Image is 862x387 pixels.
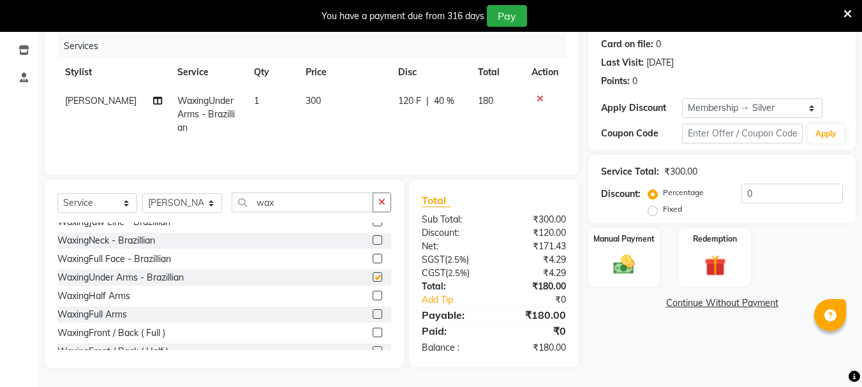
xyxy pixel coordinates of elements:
input: Enter Offer / Coupon Code [682,124,803,143]
th: Service [170,58,247,87]
span: 2.5% [448,268,467,278]
div: Services [59,34,576,58]
input: Search or Scan [232,193,373,212]
div: WaxingFull Arms [57,308,127,321]
div: Apply Discount [601,101,681,115]
div: Net: [412,240,494,253]
span: SGST [422,254,445,265]
div: WaxingUnder Arms - Brazillian [57,271,184,284]
label: Fixed [663,203,682,215]
div: You have a payment due from 316 days [322,10,484,23]
div: 0 [632,75,637,88]
div: ₹180.00 [494,341,576,354]
span: 1 [254,95,259,106]
div: Discount: [601,187,641,201]
div: Paid: [412,323,494,339]
th: Disc [390,58,470,87]
div: WaxingFull Face - Brazillian [57,252,171,266]
div: ₹0 [494,323,576,339]
div: ₹4.29 [494,267,576,280]
div: ₹120.00 [494,226,576,240]
button: Apply [808,124,844,143]
div: WaxingFront / Back ( Full ) [57,326,165,340]
div: Last Visit: [601,56,644,69]
span: 2.5% [447,254,466,265]
span: 120 F [398,94,421,108]
div: ₹300.00 [664,165,697,179]
a: Add Tip [412,293,507,307]
img: _cash.svg [607,252,641,277]
th: Total [470,58,524,87]
span: Total [422,194,451,207]
div: Payable: [412,307,494,323]
span: 180 [478,95,493,106]
th: Qty [246,58,297,87]
th: Price [298,58,391,87]
div: WaxingFront / Back ( Half ) [57,345,168,358]
span: 300 [306,95,321,106]
span: | [426,94,429,108]
span: WaxingUnder Arms - Brazillian [177,95,235,133]
div: WaxingJaw Line - Brazillian [57,215,170,229]
th: Action [524,58,566,87]
div: WaxingNeck - Brazillian [57,234,155,247]
div: Balance : [412,341,494,354]
div: [DATE] [646,56,674,69]
div: Sub Total: [412,213,494,226]
div: ₹4.29 [494,253,576,267]
div: Card on file: [601,38,653,51]
div: WaxingHalf Arms [57,289,130,303]
span: 40 % [434,94,454,108]
div: ₹180.00 [494,307,576,323]
a: Continue Without Payment [591,296,853,310]
img: _gift.svg [698,252,732,279]
span: [PERSON_NAME] [65,95,137,106]
label: Manual Payment [593,233,655,245]
div: ( ) [412,267,494,280]
div: Coupon Code [601,127,681,140]
div: Service Total: [601,165,659,179]
th: Stylist [57,58,170,87]
div: ( ) [412,253,494,267]
div: ₹180.00 [494,280,576,293]
div: ₹171.43 [494,240,576,253]
div: Total: [412,280,494,293]
div: ₹0 [508,293,576,307]
div: Points: [601,75,630,88]
div: ₹300.00 [494,213,576,226]
label: Percentage [663,187,704,198]
button: Pay [487,5,527,27]
div: Discount: [412,226,494,240]
label: Redemption [693,233,737,245]
span: CGST [422,267,445,279]
div: 0 [656,38,661,51]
